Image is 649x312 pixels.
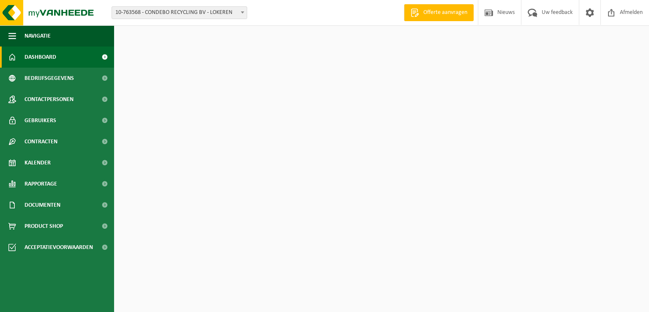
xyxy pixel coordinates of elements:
span: 10-763568 - CONDEBO RECYCLING BV - LOKEREN [112,6,247,19]
span: Gebruikers [25,110,56,131]
span: Documenten [25,194,60,216]
span: 10-763568 - CONDEBO RECYCLING BV - LOKEREN [112,7,247,19]
span: Kalender [25,152,51,173]
a: Offerte aanvragen [404,4,474,21]
span: Dashboard [25,47,56,68]
span: Product Shop [25,216,63,237]
span: Navigatie [25,25,51,47]
span: Bedrijfsgegevens [25,68,74,89]
span: Offerte aanvragen [421,8,469,17]
span: Contactpersonen [25,89,74,110]
span: Contracten [25,131,57,152]
span: Rapportage [25,173,57,194]
span: Acceptatievoorwaarden [25,237,93,258]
